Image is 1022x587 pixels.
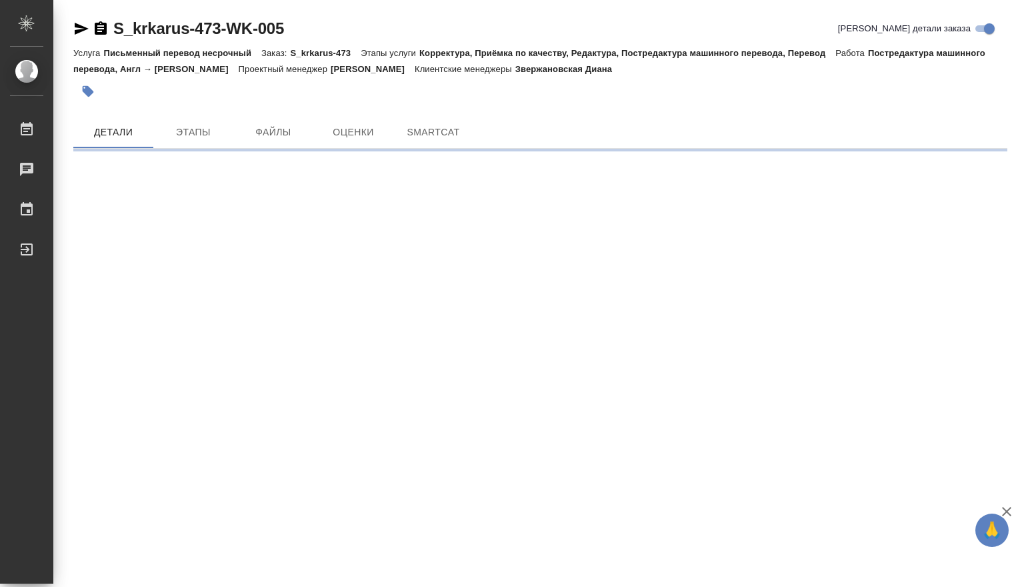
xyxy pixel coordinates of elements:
[241,124,305,141] span: Файлы
[835,48,868,58] p: Работа
[401,124,465,141] span: SmartCat
[73,21,89,37] button: Скопировать ссылку для ЯМессенджера
[103,48,261,58] p: Письменный перевод несрочный
[415,64,515,74] p: Клиентские менеджеры
[73,77,103,106] button: Добавить тэг
[81,124,145,141] span: Детали
[73,48,103,58] p: Услуга
[419,48,835,58] p: Корректура, Приёмка по качеству, Редактура, Постредактура машинного перевода, Перевод
[331,64,415,74] p: [PERSON_NAME]
[361,48,419,58] p: Этапы услуги
[515,64,622,74] p: Звержановская Диана
[321,124,385,141] span: Оценки
[290,48,361,58] p: S_krkarus-473
[93,21,109,37] button: Скопировать ссылку
[838,22,971,35] span: [PERSON_NAME] детали заказа
[975,514,1009,547] button: 🙏
[113,19,284,37] a: S_krkarus-473-WK-005
[981,516,1003,544] span: 🙏
[161,124,225,141] span: Этапы
[239,64,331,74] p: Проектный менеджер
[261,48,290,58] p: Заказ:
